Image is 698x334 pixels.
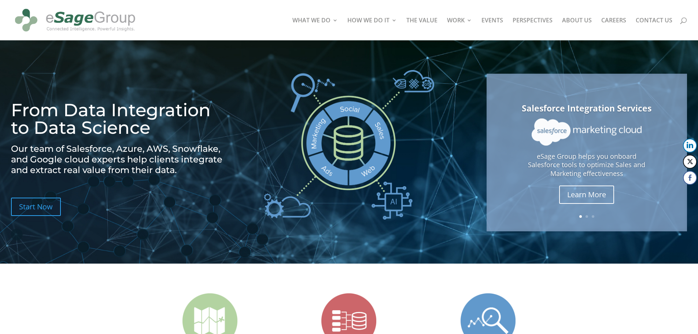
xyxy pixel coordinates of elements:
a: Start Now [11,198,61,216]
a: ABOUT US [562,18,592,40]
p: eSage Group helps you onboard Salesforce tools to optimize Sales and Marketing effectiveness [513,152,661,178]
h2: Our team of Salesforce, Azure, AWS, Snowflake, and Google cloud experts help clients integrate an... [11,144,231,179]
a: 3 [592,215,594,218]
a: PERSPECTIVES [513,18,553,40]
a: CONTACT US [636,18,672,40]
a: THE VALUE [406,18,437,40]
a: Learn More [559,185,614,203]
a: 1 [579,215,582,218]
button: Twitter Share [683,155,697,169]
h1: From Data Integration to Data Science [11,101,231,140]
a: Salesforce Integration Services [522,102,651,114]
button: Facebook Share [683,171,697,185]
button: LinkedIn Share [683,139,697,153]
a: WORK [447,18,472,40]
a: WHAT WE DO [292,18,338,40]
a: 2 [586,215,588,218]
img: eSage Group [12,3,138,37]
a: CAREERS [601,18,626,40]
a: HOW WE DO IT [347,18,397,40]
a: EVENTS [481,18,503,40]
